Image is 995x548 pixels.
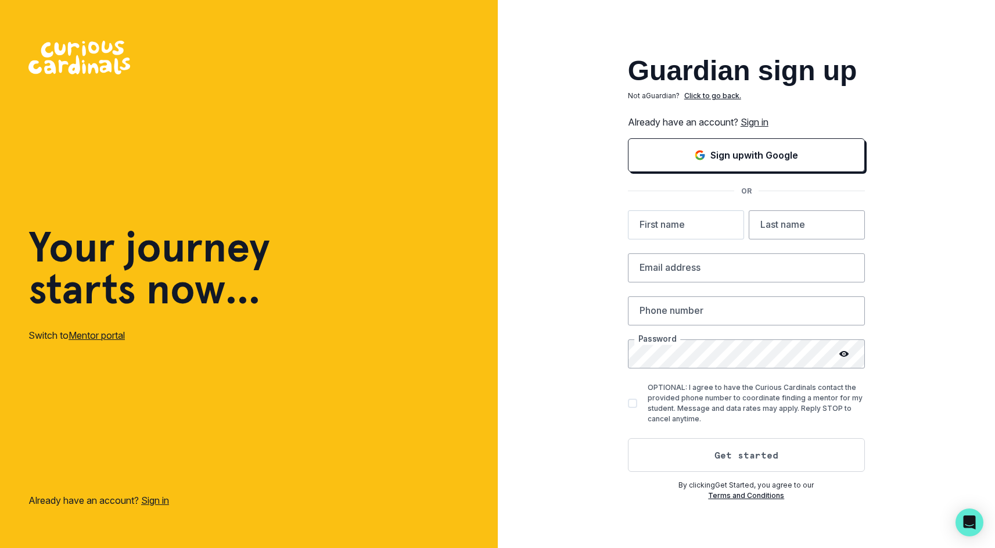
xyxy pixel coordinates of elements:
[648,382,865,424] p: OPTIONAL: I agree to have the Curious Cardinals contact the provided phone number to coordinate f...
[628,115,865,129] p: Already have an account?
[628,480,865,490] p: By clicking Get Started , you agree to our
[628,57,865,85] h2: Guardian sign up
[28,226,270,310] h1: Your journey starts now...
[28,329,69,341] span: Switch to
[628,91,680,101] p: Not a Guardian ?
[69,329,125,341] a: Mentor portal
[710,148,798,162] p: Sign up with Google
[141,495,169,506] a: Sign in
[684,91,741,101] p: Click to go back.
[28,493,169,507] p: Already have an account?
[734,186,759,196] p: OR
[708,491,784,500] a: Terms and Conditions
[628,138,865,172] button: Sign in with Google (GSuite)
[741,116,768,128] a: Sign in
[28,41,130,74] img: Curious Cardinals Logo
[956,508,983,536] div: Open Intercom Messenger
[628,438,865,472] button: Get started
